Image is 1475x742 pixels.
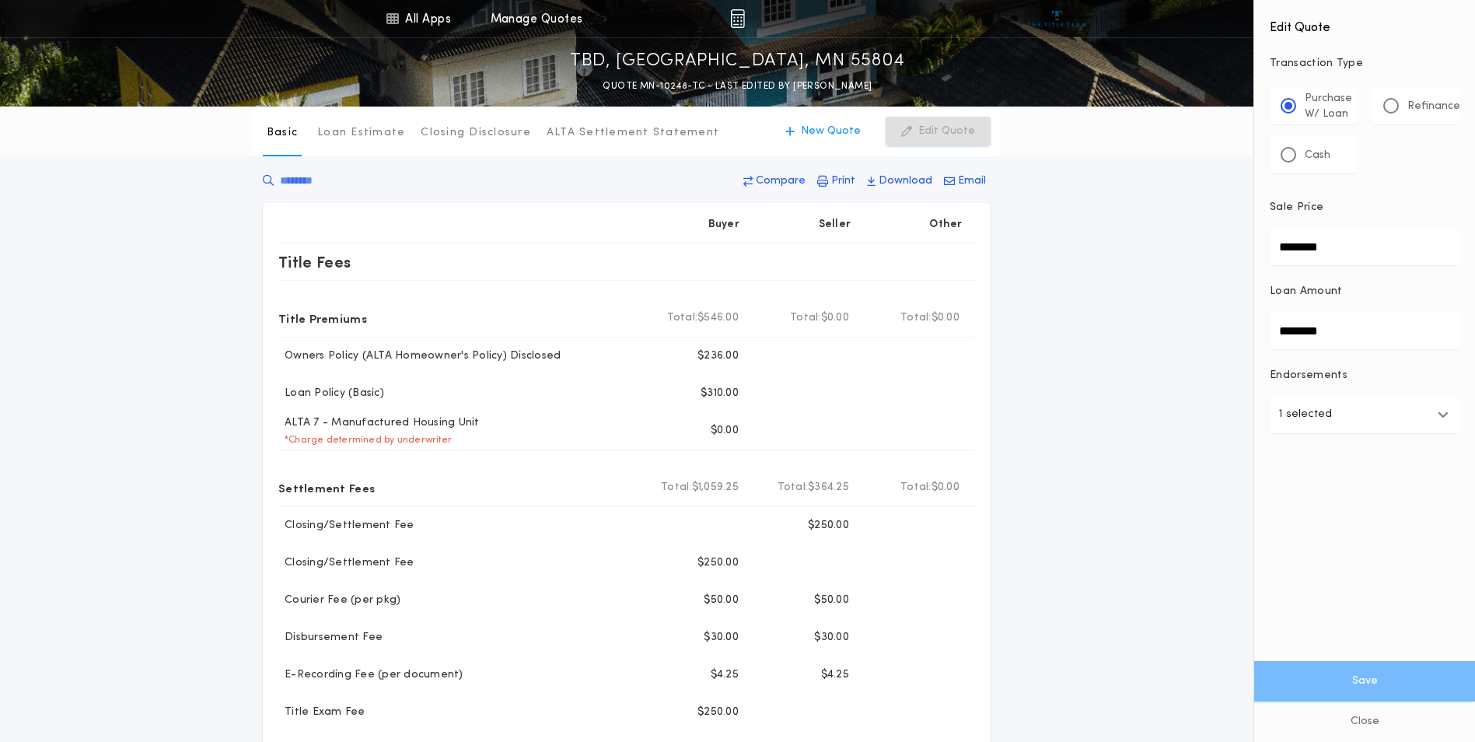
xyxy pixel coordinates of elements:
p: * Charge determined by underwriter [278,434,452,446]
b: Total: [667,310,698,326]
p: $0.00 [711,423,739,439]
p: ALTA Settlement Statement [547,125,719,141]
p: Loan Amount [1270,284,1343,299]
p: $50.00 [814,593,849,608]
button: Email [939,167,991,195]
b: Total: [790,310,821,326]
img: vs-icon [1028,11,1086,26]
p: Refinance [1407,99,1460,114]
button: Edit Quote [886,117,991,146]
p: Settlement Fees [278,475,375,500]
button: New Quote [770,117,876,146]
p: Print [831,173,855,189]
p: $250.00 [808,518,849,534]
p: Closing Disclosure [421,125,531,141]
span: $0.00 [931,310,959,326]
p: Endorsements [1270,368,1459,383]
p: Download [879,173,932,189]
p: Closing/Settlement Fee [278,518,414,534]
p: $30.00 [814,630,849,646]
input: Sale Price [1270,228,1459,265]
p: Loan Estimate [317,125,405,141]
span: $0.00 [931,480,959,495]
b: Total: [900,310,931,326]
p: Compare [756,173,806,189]
p: QUOTE MN-10248-TC - LAST EDITED BY [PERSON_NAME] [603,79,872,94]
p: Email [958,173,986,189]
p: Transaction Type [1270,56,1459,72]
p: New Quote [801,124,861,139]
span: $1,059.25 [692,480,739,495]
button: Download [862,167,937,195]
p: Other [930,217,963,233]
p: Edit Quote [918,124,975,139]
p: $250.00 [697,705,739,720]
p: $250.00 [697,555,739,571]
p: Title Fees [278,250,351,275]
span: $0.00 [821,310,849,326]
p: Title Premiums [278,306,367,331]
p: Sale Price [1270,200,1323,215]
p: Disbursement Fee [278,630,383,646]
p: ALTA 7 - Manufactured Housing Unit [278,415,480,431]
p: Buyer [708,217,739,233]
p: $50.00 [704,593,739,608]
p: Courier Fee (per pkg) [278,593,400,608]
button: Print [813,167,860,195]
button: Compare [739,167,810,195]
p: Title Exam Fee [278,705,365,720]
p: $4.25 [711,667,739,683]
button: Close [1254,702,1475,742]
p: $236.00 [697,348,739,364]
button: 1 selected [1270,396,1459,433]
h4: Edit Quote [1270,9,1459,37]
span: $364.25 [808,480,849,495]
p: $30.00 [704,630,739,646]
p: Purchase W/ Loan [1305,91,1352,122]
p: Owners Policy (ALTA Homeowner's Policy) Disclosed [278,348,561,364]
img: img [730,9,745,28]
p: TBD, [GEOGRAPHIC_DATA], MN 55804 [570,49,905,74]
p: $310.00 [701,386,739,401]
input: Loan Amount [1270,312,1459,349]
span: $546.00 [697,310,739,326]
p: Seller [819,217,851,233]
button: Save [1254,661,1475,702]
p: Cash [1305,148,1330,163]
b: Total: [900,480,931,495]
p: E-Recording Fee (per document) [278,667,463,683]
p: Closing/Settlement Fee [278,555,414,571]
p: Basic [267,125,298,141]
p: $4.25 [821,667,849,683]
p: Loan Policy (Basic) [278,386,384,401]
b: Total: [661,480,692,495]
p: 1 selected [1279,405,1332,424]
b: Total: [778,480,809,495]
